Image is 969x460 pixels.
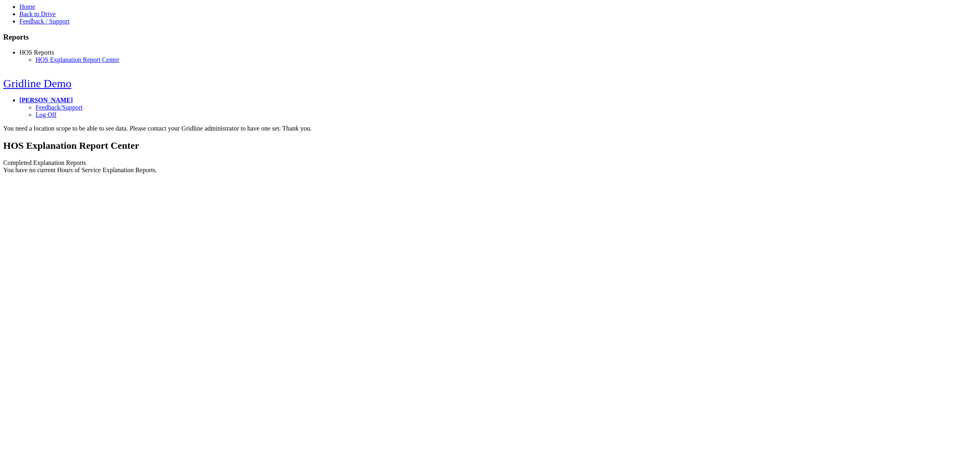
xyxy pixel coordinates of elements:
div: You need a location scope to be able to see data. Please contact your Gridline administrator to h... [3,125,966,132]
a: HOS Explanation Report Center [36,56,120,63]
a: Gridline Demo [3,77,71,90]
div: Completed Explanation Reports [3,159,966,167]
a: HOS Reports [19,49,54,56]
a: [PERSON_NAME] [19,97,73,103]
a: Home [19,3,35,10]
h2: HOS Explanation Report Center [3,140,966,151]
a: Feedback/Support [36,104,82,111]
h3: Reports [3,33,966,42]
a: Log Off [36,111,57,118]
a: Back to Drive [19,11,56,17]
a: Feedback / Support [19,18,69,25]
div: You have no current Hours of Service Explanation Reports. [3,167,966,174]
